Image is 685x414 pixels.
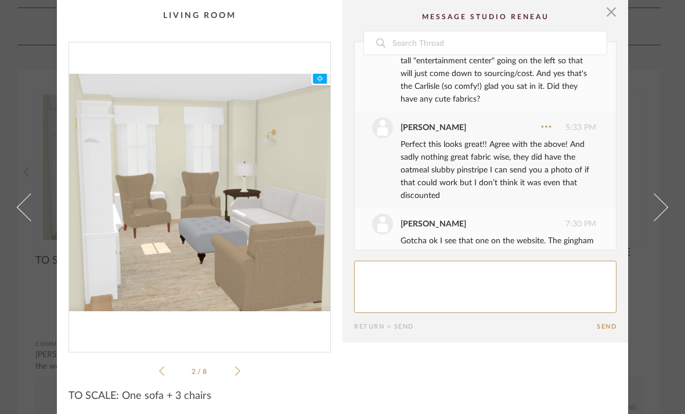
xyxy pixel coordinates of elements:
span: / [197,368,203,375]
input: Search Thread [391,31,607,55]
div: Ok fab!! So lets plan for the sofa + 3 chairs. I just uploaded another set here with wingback cha... [401,16,596,106]
span: 8 [203,368,208,375]
button: Send [597,323,616,330]
div: Gotcha ok I see that one on the website. The gingham is cute, i'll order a fabric swatch [401,235,596,260]
div: 7:30 PM [372,214,596,235]
img: aad5f9ad-c902-40b3-b434-286b8394f53c_1000x1000.jpg [69,42,330,343]
div: Return = Send [354,323,597,330]
span: TO SCALE: One sofa + 3 chairs [68,390,211,402]
div: 1 [69,42,330,343]
div: 5:33 PM [372,117,596,138]
span: 2 [192,368,197,375]
div: [PERSON_NAME] [401,121,466,134]
div: Perfect this looks great!! Agree with the above! And sadly nothing great fabric wise, they did ha... [401,138,596,202]
div: [PERSON_NAME] [401,218,466,231]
